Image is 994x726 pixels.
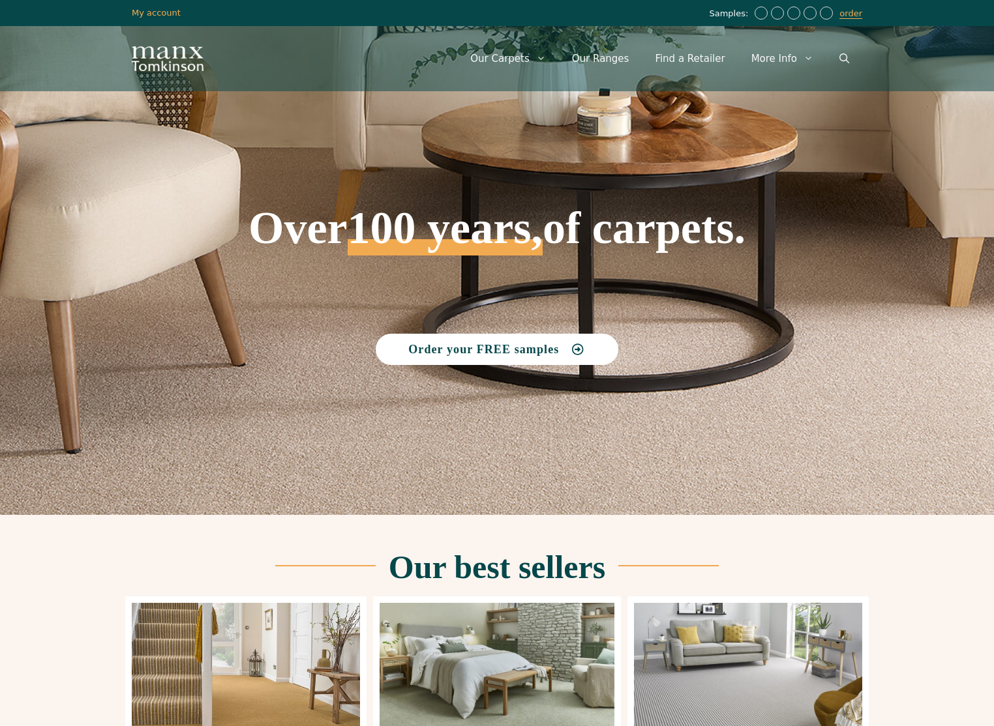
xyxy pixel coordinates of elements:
h1: Over of carpets. [132,111,862,255]
a: Find a Retailer [642,39,738,78]
span: Samples: [709,8,751,20]
span: 100 years, [348,216,543,255]
img: Manx Tomkinson [132,46,203,71]
a: order [839,8,862,19]
a: Open Search Bar [826,39,862,78]
a: Our Ranges [559,39,642,78]
a: Our Carpets [457,39,559,78]
a: More Info [738,39,826,78]
a: My account [132,8,181,18]
nav: Primary [457,39,862,78]
span: Order your FREE samples [408,343,559,355]
h2: Our best sellers [389,551,605,583]
a: Order your FREE samples [376,334,618,365]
